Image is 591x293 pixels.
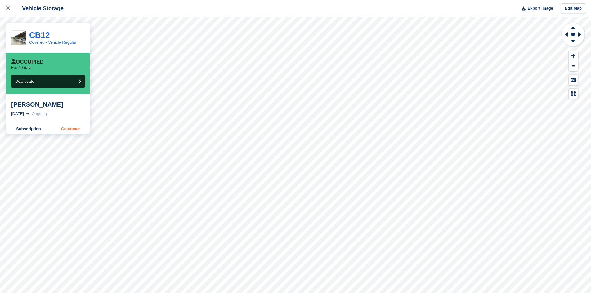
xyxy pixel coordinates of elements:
[11,75,85,88] button: Deallocate
[16,5,64,12] div: Vehicle Storage
[561,3,586,14] a: Edit Map
[11,65,33,70] p: For 49 days
[569,75,578,85] button: Keyboard Shortcuts
[32,111,47,117] div: Ongoing
[569,51,578,61] button: Zoom In
[11,59,44,65] div: Occupied
[29,30,50,40] a: CB12
[6,124,51,134] a: Subscription
[11,31,26,45] img: E4081CF8065E6D51B1F355B433F9180E.jpeg
[11,101,85,108] div: [PERSON_NAME]
[527,5,553,11] span: Export Image
[569,61,578,71] button: Zoom Out
[26,113,29,115] img: arrow-right-light-icn-cde0832a797a2874e46488d9cf13f60e5c3a73dbe684e267c42b8395dfbc2abf.svg
[15,79,34,84] span: Deallocate
[11,111,24,117] div: [DATE]
[29,40,76,45] a: Covered - Vehicle Regular
[51,124,90,134] a: Customer
[569,89,578,99] button: Map Legend
[518,3,553,14] button: Export Image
